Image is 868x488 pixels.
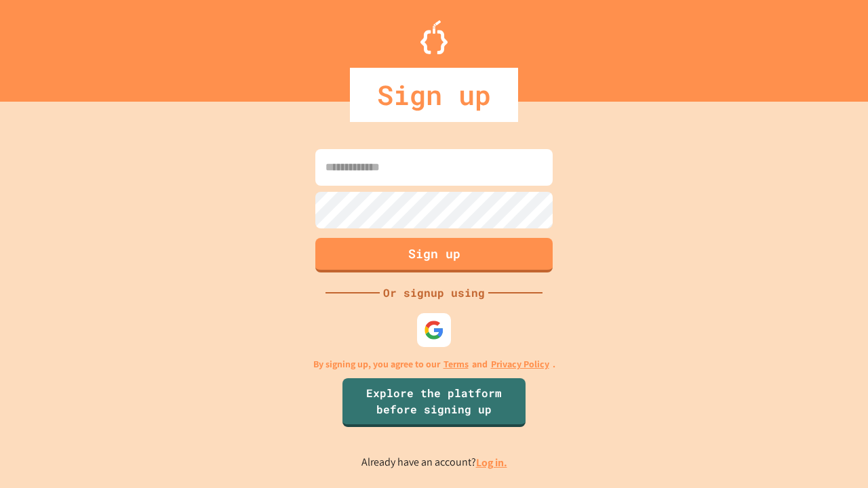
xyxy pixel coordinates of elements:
[313,357,555,371] p: By signing up, you agree to our and .
[350,68,518,122] div: Sign up
[424,320,444,340] img: google-icon.svg
[315,238,553,272] button: Sign up
[443,357,469,371] a: Terms
[476,455,507,470] a: Log in.
[420,20,448,54] img: Logo.svg
[491,357,549,371] a: Privacy Policy
[342,378,526,427] a: Explore the platform before signing up
[361,454,507,471] p: Already have an account?
[380,285,488,301] div: Or signup using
